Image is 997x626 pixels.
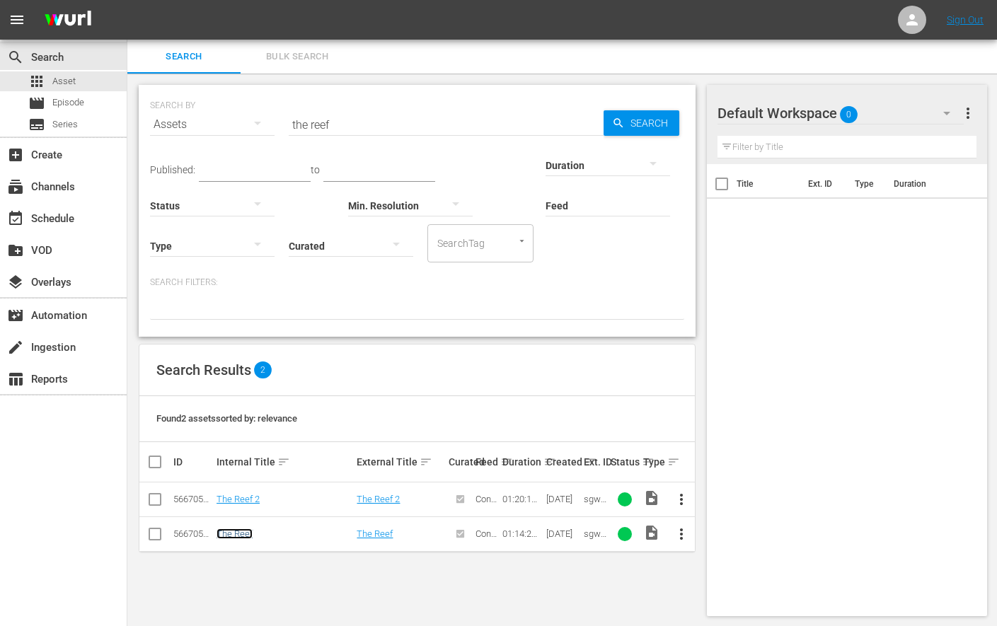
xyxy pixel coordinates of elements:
span: 0 [840,100,858,129]
div: ID [173,456,212,468]
span: Content [476,528,497,550]
button: more_vert [664,517,698,551]
div: Type [643,453,661,470]
span: VOD [7,242,24,259]
div: 01:20:18.689 [502,494,541,504]
span: Ingestion [7,339,24,356]
span: more_vert [959,105,976,122]
div: Internal Title [217,453,352,470]
div: External Title [357,453,444,470]
div: [DATE] [546,528,580,539]
span: sgw_TheReef2 [584,494,606,526]
span: Series [52,117,78,132]
div: Default Workspace [718,93,964,133]
div: 56670549 [173,494,212,504]
span: Search [136,49,232,65]
span: Video [643,489,660,506]
div: Ext. ID [584,456,606,468]
button: Search [604,110,679,136]
button: Open [515,234,529,248]
span: sort [277,456,290,468]
th: Duration [885,164,970,204]
span: Asset [52,74,76,88]
span: Bulk Search [249,49,345,65]
div: Feed [476,453,498,470]
div: 01:14:22.080 [502,528,541,539]
span: 2 [254,361,272,378]
span: Episode [52,95,84,110]
div: Status [611,453,639,470]
div: Curated [449,456,471,468]
span: sgw_TheReef [584,528,606,560]
span: menu [8,11,25,28]
span: Video [643,524,660,541]
span: Channels [7,178,24,195]
span: Reports [7,371,24,388]
span: Search Results [156,361,251,378]
div: 56670548 [173,528,212,539]
a: The Reef 2 [357,494,400,504]
span: more_vert [673,491,690,508]
img: ans4CAIJ8jUAAAAAAAAAAAAAAAAAAAAAAAAgQb4GAAAAAAAAAAAAAAAAAAAAAAAAJMjXAAAAAAAAAAAAAAAAAAAAAAAAgAT5G... [34,4,102,37]
span: Asset [28,73,45,90]
span: sort [420,456,432,468]
span: Schedule [7,210,24,227]
button: more_vert [959,96,976,130]
a: The Reef [357,528,393,539]
span: Series [28,116,45,133]
span: Overlays [7,274,24,291]
th: Type [846,164,885,204]
p: Search Filters: [150,277,684,289]
span: Found 2 assets sorted by: relevance [156,413,297,424]
span: Published: [150,164,195,175]
span: Search [7,49,24,66]
span: Automation [7,307,24,324]
a: The Reef [217,528,253,539]
div: Duration [502,453,541,470]
button: more_vert [664,482,698,516]
a: Sign Out [947,14,984,25]
span: Content [476,494,497,515]
span: Episode [28,95,45,112]
div: Created [546,453,580,470]
span: more_vert [673,526,690,543]
th: Ext. ID [800,164,847,204]
th: Title [737,164,799,204]
span: Create [7,146,24,163]
div: Assets [150,105,275,144]
span: to [311,164,320,175]
a: The Reef 2 [217,494,260,504]
span: Search [625,110,679,136]
div: [DATE] [546,494,580,504]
